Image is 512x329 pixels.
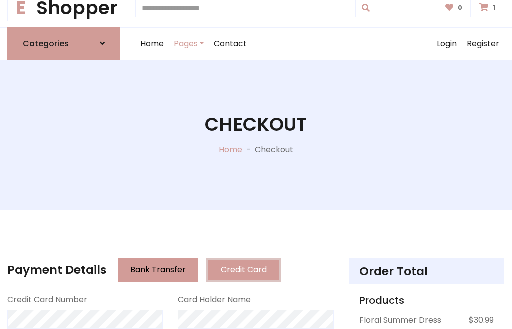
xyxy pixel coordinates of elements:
[490,3,498,12] span: 1
[7,294,87,306] label: Credit Card Number
[206,258,281,282] button: Credit Card
[359,314,441,326] p: Floral Summer Dress
[135,28,169,60] a: Home
[469,314,494,326] p: $30.99
[242,144,255,156] p: -
[7,263,106,277] h4: Payment Details
[359,264,494,278] h4: Order Total
[255,144,293,156] p: Checkout
[462,28,504,60] a: Register
[7,27,120,60] a: Categories
[205,113,307,136] h1: Checkout
[432,28,462,60] a: Login
[455,3,465,12] span: 0
[118,258,198,282] button: Bank Transfer
[219,144,242,155] a: Home
[209,28,252,60] a: Contact
[359,294,494,306] h5: Products
[169,28,209,60] a: Pages
[178,294,251,306] label: Card Holder Name
[23,39,69,48] h6: Categories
